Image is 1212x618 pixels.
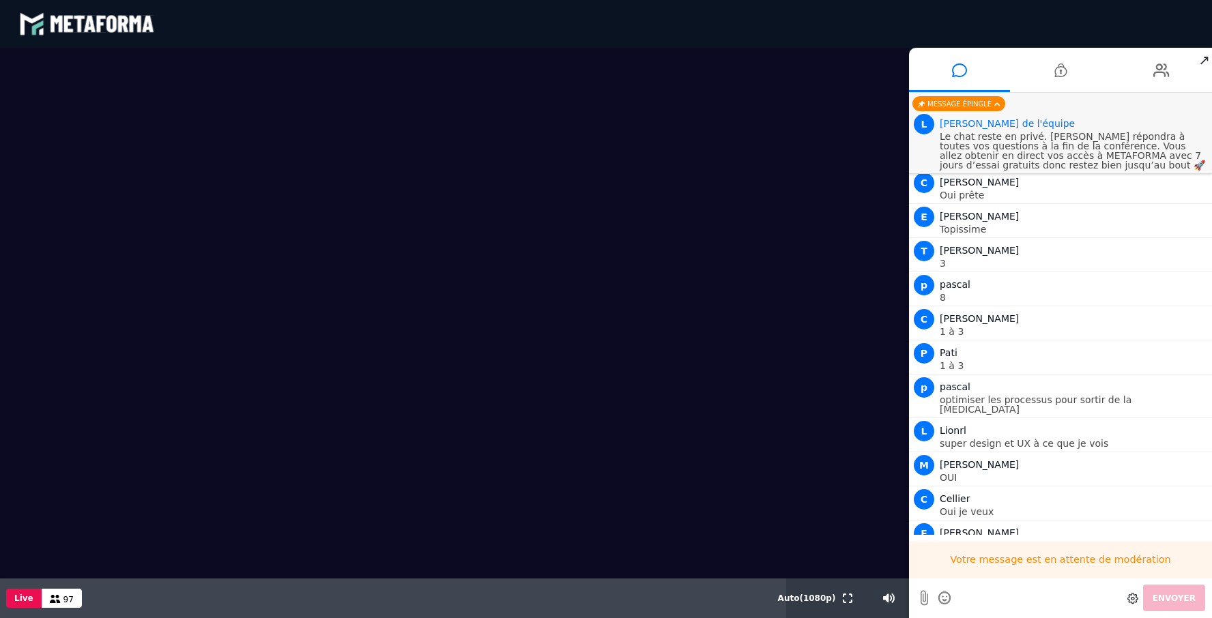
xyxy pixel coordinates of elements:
[940,224,1209,234] p: Topissime
[940,347,957,358] span: Pati
[940,211,1019,222] span: [PERSON_NAME]
[940,381,970,392] span: pascal
[909,542,1212,578] div: Votre message est en attente de modération
[914,309,934,329] span: C
[940,177,1019,188] span: [PERSON_NAME]
[940,313,1019,324] span: [PERSON_NAME]
[912,96,1005,111] div: Message épinglé
[775,578,839,618] button: Auto(1080p)
[778,593,836,603] span: Auto ( 1080 p)
[940,279,970,290] span: pascal
[914,173,934,193] span: C
[914,275,934,295] span: p
[940,473,1209,482] p: OUI
[940,293,1209,302] p: 8
[940,527,1019,538] span: [PERSON_NAME]
[940,439,1209,448] p: super design et UX à ce que je vois
[940,459,1019,470] span: [PERSON_NAME]
[940,361,1209,370] p: 1 à 3
[940,507,1209,516] p: Oui je veux
[914,489,934,510] span: C
[940,245,1019,256] span: [PERSON_NAME]
[914,455,934,475] span: M
[914,207,934,227] span: E
[940,425,966,436] span: Lionrl
[940,118,1075,129] span: Animateur
[940,493,970,504] span: Cellier
[940,395,1209,414] p: optimiser les processus pour sortir de la [MEDICAL_DATA]
[914,421,934,441] span: L
[940,190,1209,200] p: Oui prête
[914,523,934,544] span: E
[63,595,74,604] span: 97
[914,343,934,364] span: P
[914,114,934,134] span: L
[914,241,934,261] span: T
[940,327,1209,336] p: 1 à 3
[1196,48,1212,72] span: ↗
[914,377,934,398] span: p
[940,259,1209,268] p: 3
[6,589,42,608] button: Live
[1143,585,1205,611] button: Envoyer
[1153,593,1196,603] span: Envoyer
[940,132,1209,170] p: Le chat reste en privé. [PERSON_NAME] répondra à toutes vos questions à la fin de la conférence. ...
